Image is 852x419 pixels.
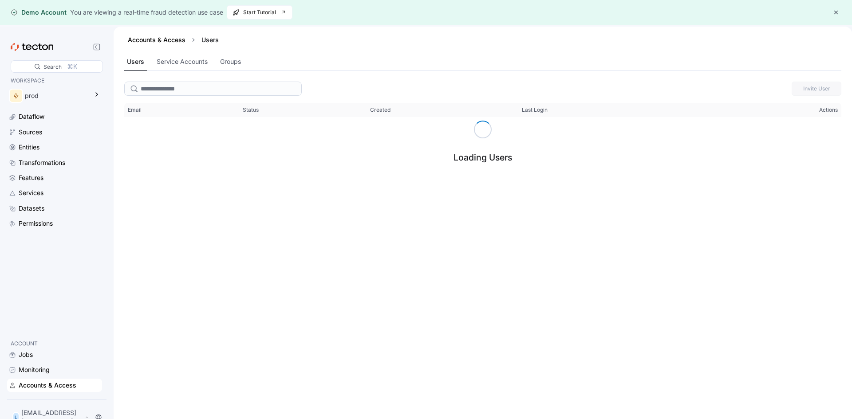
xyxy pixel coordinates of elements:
[43,63,62,71] div: Search
[243,106,259,114] span: Status
[7,379,102,392] a: Accounts & Access
[11,76,99,85] p: WORKSPACE
[470,117,495,142] span: Loading
[19,380,76,390] div: Accounts & Access
[7,156,102,169] a: Transformations
[11,339,99,348] p: ACCOUNT
[11,8,67,17] div: Demo Account
[7,110,102,123] a: Dataflow
[19,158,65,168] div: Transformations
[7,217,102,230] a: Permissions
[128,106,142,114] span: Email
[370,106,390,114] span: Created
[7,363,102,376] a: Monitoring
[220,57,241,67] div: Groups
[19,188,43,198] div: Services
[157,57,208,67] div: Service Accounts
[70,8,223,17] div: You are viewing a real-time fraud detection use case
[7,186,102,200] a: Services
[127,57,144,67] div: Users
[233,6,287,19] span: Start Tutorial
[19,127,42,137] div: Sources
[7,141,102,154] a: Entities
[19,112,44,121] div: Dataflow
[7,171,102,184] a: Features
[797,82,836,95] span: Invite User
[792,82,841,96] button: Invite User
[19,173,43,183] div: Features
[7,125,102,139] a: Sources
[25,91,88,101] div: prod
[7,348,102,361] a: Jobs
[19,350,33,360] div: Jobs
[67,62,77,71] div: ⌘K
[19,142,39,152] div: Entities
[7,202,102,215] a: Datasets
[198,35,222,44] div: Users
[522,106,548,114] span: Last Login
[11,60,103,73] div: Search⌘K
[19,204,44,213] div: Datasets
[819,106,838,114] span: Actions
[19,219,53,228] div: Permissions
[128,36,185,43] a: Accounts & Access
[454,152,512,163] div: Loading Users
[227,5,292,20] button: Start Tutorial
[19,365,50,375] div: Monitoring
